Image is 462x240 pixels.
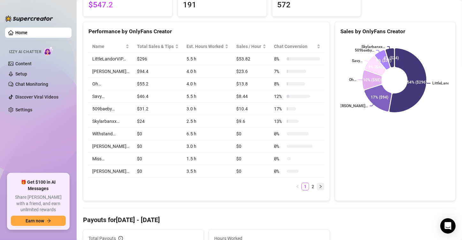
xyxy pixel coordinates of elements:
span: Earn now [26,218,44,223]
td: $10.4 [232,103,270,115]
span: 12 % [274,93,284,100]
span: 0 % [274,143,284,150]
text: Oh… [349,78,356,82]
td: $23.6 [232,65,270,78]
span: Sales / Hour [236,43,261,50]
li: 2 [309,183,317,190]
span: right [319,185,322,188]
td: [PERSON_NAME]… [88,140,133,153]
li: Next Page [317,183,324,190]
td: 509baeby… [88,103,133,115]
td: $53.82 [232,53,270,65]
th: Chat Conversion [270,40,324,53]
text: [PERSON_NAME]… [336,104,368,108]
td: $296 [133,53,183,65]
a: Settings [15,107,32,112]
th: Sales / Hour [232,40,270,53]
td: $31.2 [133,103,183,115]
td: 5.5 h [183,90,232,103]
td: 3.0 h [183,103,232,115]
td: 3.0 h [183,140,232,153]
li: 1 [301,183,309,190]
div: Est. Hours Worked [186,43,223,50]
td: 6.5 h [183,128,232,140]
td: $0 [232,153,270,165]
td: $0 [133,128,183,140]
td: 5.5 h [183,53,232,65]
button: Earn nowarrow-right [11,216,66,226]
td: $0 [232,128,270,140]
td: Withstand… [88,128,133,140]
span: 8 % [274,80,284,87]
span: Izzy AI Chatter [9,49,41,55]
th: Total Sales & Tips [133,40,183,53]
span: 🎁 Get $100 in AI Messages [11,179,66,192]
a: Chat Monitoring [15,82,48,87]
span: 17 % [274,105,284,112]
span: 8 % [274,55,284,62]
span: 7 % [274,68,284,75]
span: 13 % [274,118,284,125]
td: $0 [232,165,270,178]
div: Performance by OnlyFans Creator [88,27,324,36]
h4: Payouts for [DATE] - [DATE] [83,215,456,224]
div: Sales by OnlyFans Creator [340,27,450,36]
span: 0 % [274,130,284,137]
td: $0 [133,165,183,178]
img: AI Chatter [44,46,54,56]
td: 4.0 h [183,78,232,90]
text: 509baeby… [355,48,374,52]
td: $24 [133,115,183,128]
span: 0 % [274,168,284,175]
td: $94.4 [133,65,183,78]
td: $0 [232,140,270,153]
td: Skylarbanxx… [88,115,133,128]
button: right [317,183,324,190]
span: Total Sales & Tips [137,43,174,50]
td: 3.5 h [183,165,232,178]
a: Discover Viral Videos [15,94,58,100]
td: $9.6 [232,115,270,128]
span: Name [92,43,124,50]
a: 2 [309,183,316,190]
text: LittleLand... [432,81,453,86]
td: [PERSON_NAME]… [88,65,133,78]
button: left [294,183,301,190]
div: Open Intercom Messenger [440,218,456,234]
text: Savy… [352,59,362,63]
a: Home [15,30,27,35]
span: left [296,185,299,188]
img: logo-BBDzfeDw.svg [5,15,53,22]
td: Miss… [88,153,133,165]
td: 2.5 h [183,115,232,128]
td: Oh… [88,78,133,90]
td: $0 [133,140,183,153]
td: $55.2 [133,78,183,90]
text: Skylarbanxx… [361,44,385,49]
td: Savy… [88,90,133,103]
td: 4.0 h [183,65,232,78]
span: arrow-right [47,219,51,223]
td: [PERSON_NAME]… [88,165,133,178]
a: 1 [302,183,309,190]
td: $0 [133,153,183,165]
li: Previous Page [294,183,301,190]
td: $46.4 [133,90,183,103]
td: LittleLandorVIP… [88,53,133,65]
td: $13.8 [232,78,270,90]
span: 0 % [274,155,284,162]
td: $8.44 [232,90,270,103]
th: Name [88,40,133,53]
td: 1.5 h [183,153,232,165]
span: Chat Conversion [274,43,315,50]
a: Content [15,61,32,66]
span: Share [PERSON_NAME] with a friend, and earn unlimited rewards [11,194,66,213]
a: Setup [15,71,27,76]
